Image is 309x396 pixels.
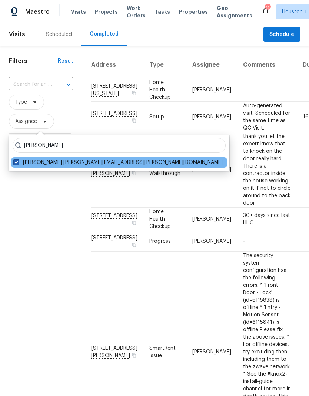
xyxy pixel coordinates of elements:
button: Schedule [263,27,300,42]
span: Visits [71,8,86,16]
td: Home Health Checkup [143,78,186,102]
td: In-Person Walkthrough [143,132,186,208]
input: Search for an address... [9,79,52,90]
td: Auto-generated visit. Scheduled for the same time as QC Visit. [237,102,297,132]
span: Geo Assignments [217,4,252,19]
h1: Filters [9,57,58,65]
td: Home Health Checkup [143,208,186,231]
span: Schedule [269,30,294,39]
td: Setup [143,102,186,132]
span: Projects [95,8,118,16]
td: [PERSON_NAME] [186,231,237,252]
th: Type [143,51,186,78]
th: Address [91,51,143,78]
td: Progress [143,231,186,252]
div: 11 [265,4,270,12]
button: Copy Address [131,170,137,177]
td: - [237,78,297,102]
span: Maestro [25,8,50,16]
td: - [237,231,297,252]
td: [PERSON_NAME] [186,208,237,231]
td: [PERSON_NAME] [186,78,237,102]
span: Type [15,98,27,106]
button: Open [63,80,74,90]
div: Reset [58,57,73,65]
span: Assignee [15,118,37,125]
span: Properties [179,8,208,16]
button: Copy Address [131,352,137,359]
button: Copy Address [131,242,137,248]
label: [PERSON_NAME] [PERSON_NAME][EMAIL_ADDRESS][PERSON_NAME][DOMAIN_NAME] [13,159,223,166]
div: Scheduled [46,31,72,38]
span: Tasks [154,9,170,14]
td: [PERSON_NAME] [186,102,237,132]
th: Assignee [186,51,237,78]
td: thank you let the expert know that to knock on the door really hard. There is a contractor inside... [237,132,297,208]
button: Copy Address [131,219,137,226]
td: [PERSON_NAME] [186,132,237,208]
td: 30+ days since last HHC [237,208,297,231]
button: Copy Address [131,90,137,97]
div: Completed [90,30,119,38]
span: Visits [9,26,25,43]
button: Copy Address [131,117,137,124]
th: Comments [237,51,297,78]
span: Work Orders [127,4,146,19]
